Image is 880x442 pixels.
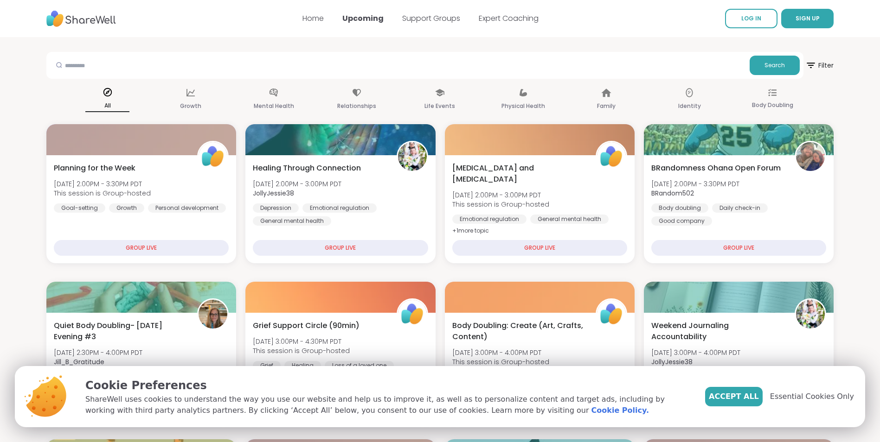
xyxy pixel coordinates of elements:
[398,142,427,171] img: JollyJessie38
[725,9,777,28] a: LOG IN
[752,100,793,111] p: Body Doubling
[253,163,361,174] span: Healing Through Connection
[54,163,135,174] span: Planning for the Week
[530,215,609,224] div: General mental health
[452,215,527,224] div: Emotional regulation
[501,101,545,112] p: Physical Health
[54,240,229,256] div: GROUP LIVE
[46,6,116,32] img: ShareWell Nav Logo
[253,240,428,256] div: GROUP LIVE
[253,216,331,226] div: General mental health
[597,101,616,112] p: Family
[651,240,826,256] div: GROUP LIVE
[54,203,105,213] div: Goal-setting
[253,337,350,346] span: [DATE] 3:00PM - 4:30PM PDT
[805,52,834,79] button: Filter
[302,13,324,24] a: Home
[712,203,768,213] div: Daily check-in
[678,101,701,112] p: Identity
[402,13,460,24] a: Support Groups
[302,203,377,213] div: Emotional regulation
[54,357,104,366] b: Jill_B_Gratitude
[709,391,759,402] span: Accept All
[750,56,800,75] button: Search
[452,190,549,200] span: [DATE] 2:00PM - 3:00PM PDT
[651,216,712,226] div: Good company
[805,54,834,76] span: Filter
[479,13,539,24] a: Expert Coaching
[651,203,708,213] div: Body doubling
[796,300,825,328] img: JollyJessie38
[452,200,549,209] span: This session is Group-hosted
[651,189,694,198] b: BRandom502
[54,320,187,342] span: Quiet Body Doubling- [DATE] Evening #3
[591,405,649,416] a: Cookie Policy.
[452,163,585,185] span: [MEDICAL_DATA] and [MEDICAL_DATA]
[705,387,763,406] button: Accept All
[770,391,854,402] span: Essential Cookies Only
[342,13,384,24] a: Upcoming
[597,142,626,171] img: ShareWell
[337,101,376,112] p: Relationships
[651,179,739,189] span: [DATE] 2:00PM - 3:30PM PDT
[284,361,321,370] div: Healing
[651,320,784,342] span: Weekend Journaling Accountability
[199,142,227,171] img: ShareWell
[180,101,201,112] p: Growth
[781,9,834,28] button: SIGN UP
[452,240,627,256] div: GROUP LIVE
[597,300,626,328] img: ShareWell
[651,348,740,357] span: [DATE] 3:00PM - 4:00PM PDT
[452,348,549,357] span: [DATE] 3:00PM - 4:00PM PDT
[651,357,693,366] b: JollyJessie38
[85,100,129,112] p: All
[452,320,585,342] span: Body Doubling: Create (Art, Crafts, Content)
[253,179,341,189] span: [DATE] 2:00PM - 3:00PM PDT
[253,361,281,370] div: Grief
[148,203,226,213] div: Personal development
[109,203,144,213] div: Growth
[325,361,394,370] div: Loss of a loved one
[54,179,151,189] span: [DATE] 2:00PM - 3:30PM PDT
[452,357,549,366] span: This session is Group-hosted
[253,346,350,355] span: This session is Group-hosted
[398,300,427,328] img: ShareWell
[764,61,785,69] span: Search
[253,320,360,331] span: Grief Support Circle (90min)
[741,14,761,22] span: LOG IN
[424,101,455,112] p: Life Events
[651,163,781,174] span: BRandomness Ohana Open Forum
[199,300,227,328] img: Jill_B_Gratitude
[253,203,299,213] div: Depression
[54,189,151,198] span: This session is Group-hosted
[796,14,820,22] span: SIGN UP
[54,348,142,357] span: [DATE] 2:30PM - 4:00PM PDT
[796,142,825,171] img: BRandom502
[85,394,690,416] p: ShareWell uses cookies to understand the way you use our website and help us to improve it, as we...
[85,377,690,394] p: Cookie Preferences
[254,101,294,112] p: Mental Health
[253,189,294,198] b: JollyJessie38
